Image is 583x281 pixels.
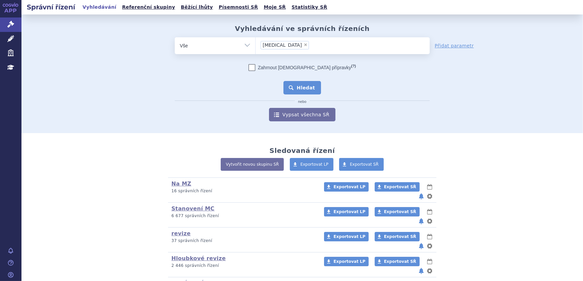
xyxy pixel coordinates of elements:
[171,255,226,262] a: Hloubkové revize
[333,234,365,239] span: Exportovat LP
[384,185,416,189] span: Exportovat SŘ
[269,147,335,155] h2: Sledovaná řízení
[426,217,433,225] button: nastavení
[289,3,329,12] a: Statistiky SŘ
[435,42,474,49] a: Přidat parametr
[351,64,356,68] abbr: (?)
[171,230,191,237] a: revize
[384,209,416,214] span: Exportovat SŘ
[263,43,302,47] span: [MEDICAL_DATA]
[418,267,425,275] button: notifikace
[350,162,379,167] span: Exportovat SŘ
[179,3,215,12] a: Běžící lhůty
[171,180,191,187] a: Na MZ
[418,217,425,225] button: notifikace
[324,207,369,216] a: Exportovat LP
[283,81,321,94] button: Hledat
[261,41,309,49] li: tremfya
[221,158,284,171] a: Vytvořit novou skupinu SŘ
[426,192,433,200] button: nastavení
[333,259,365,264] span: Exportovat LP
[171,188,315,194] p: 16 správních řízení
[217,3,260,12] a: Písemnosti SŘ
[426,183,433,191] button: lhůty
[171,263,315,269] p: 2 446 správních řízení
[426,257,433,266] button: lhůty
[262,3,288,12] a: Moje SŘ
[171,205,215,212] a: Stanovení MC
[426,267,433,275] button: nastavení
[375,232,420,241] a: Exportovat SŘ
[249,64,356,71] label: Zahrnout [DEMOGRAPHIC_DATA] přípravky
[375,257,420,266] a: Exportovat SŘ
[426,208,433,216] button: lhůty
[120,3,177,12] a: Referenční skupiny
[81,3,118,12] a: Vyhledávání
[171,213,315,219] p: 6 677 správních řízení
[384,259,416,264] span: Exportovat SŘ
[384,234,416,239] span: Exportovat SŘ
[290,158,334,171] a: Exportovat LP
[311,41,315,49] input: [MEDICAL_DATA]
[324,182,369,192] a: Exportovat LP
[304,43,308,47] span: ×
[301,162,329,167] span: Exportovat LP
[418,192,425,200] button: notifikace
[333,185,365,189] span: Exportovat LP
[333,209,365,214] span: Exportovat LP
[324,232,369,241] a: Exportovat LP
[269,108,335,121] a: Vypsat všechna SŘ
[426,233,433,241] button: lhůty
[375,207,420,216] a: Exportovat SŘ
[375,182,420,192] a: Exportovat SŘ
[426,242,433,250] button: nastavení
[418,242,425,250] button: notifikace
[324,257,369,266] a: Exportovat LP
[339,158,384,171] a: Exportovat SŘ
[235,25,370,33] h2: Vyhledávání ve správních řízeních
[295,100,310,104] i: nebo
[171,238,315,244] p: 37 správních řízení
[21,2,81,12] h2: Správní řízení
